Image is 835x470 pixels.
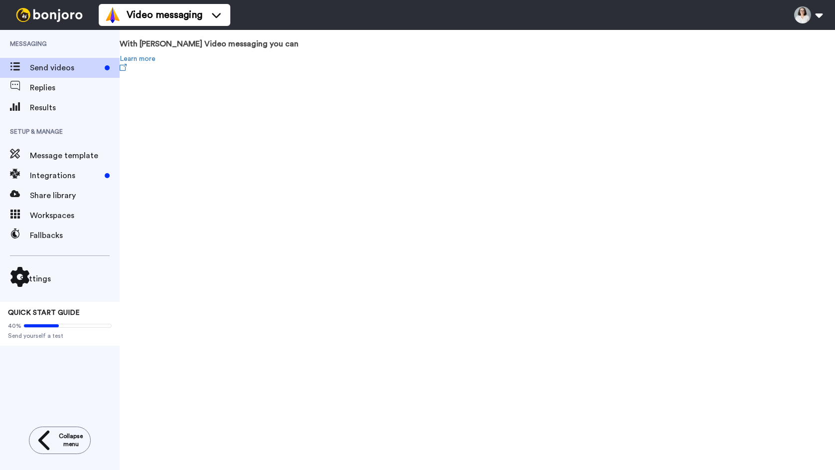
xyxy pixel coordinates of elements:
[30,190,120,202] span: Share library
[30,102,120,114] span: Results
[20,273,120,285] span: Settings
[30,170,101,182] span: Integrations
[8,322,21,330] span: 40%
[120,54,835,72] a: Learn more
[59,432,83,448] span: Collapse menu
[30,62,101,74] span: Send videos
[30,82,120,94] span: Replies
[29,427,91,454] button: Collapse menu
[8,309,80,316] span: QUICK START GUIDE
[30,150,120,162] span: Message template
[120,54,835,64] div: Learn more
[105,7,121,23] img: vm-color.svg
[30,230,120,241] span: Fallbacks
[30,210,120,222] span: Workspaces
[127,8,202,22] span: Video messaging
[12,8,87,22] img: bj-logo-header-white.svg
[8,332,112,340] span: Send yourself a test
[120,40,835,49] h3: With [PERSON_NAME] Video messaging you can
